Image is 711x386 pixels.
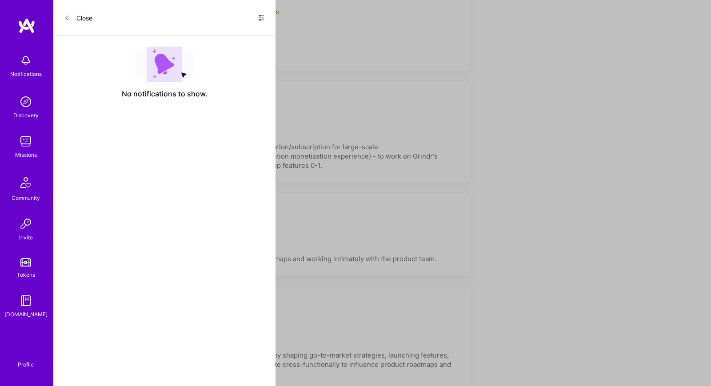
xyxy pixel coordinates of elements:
div: Discovery [13,111,39,120]
img: Community [15,172,36,193]
img: guide book [17,292,35,310]
a: Profile [15,350,37,368]
img: discovery [17,93,35,111]
img: Invite [17,215,35,233]
img: tokens [20,258,31,267]
div: Tokens [17,270,35,279]
div: Profile [18,360,34,368]
img: logo [18,18,36,34]
img: teamwork [17,132,35,150]
div: Invite [19,233,33,242]
img: empty [135,47,194,82]
div: Community [12,193,40,203]
div: Notifications [10,69,42,79]
button: Close [64,11,92,25]
img: bell [17,52,35,69]
div: [DOMAIN_NAME] [4,310,48,319]
div: Missions [15,150,37,159]
span: No notifications to show. [122,89,208,99]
